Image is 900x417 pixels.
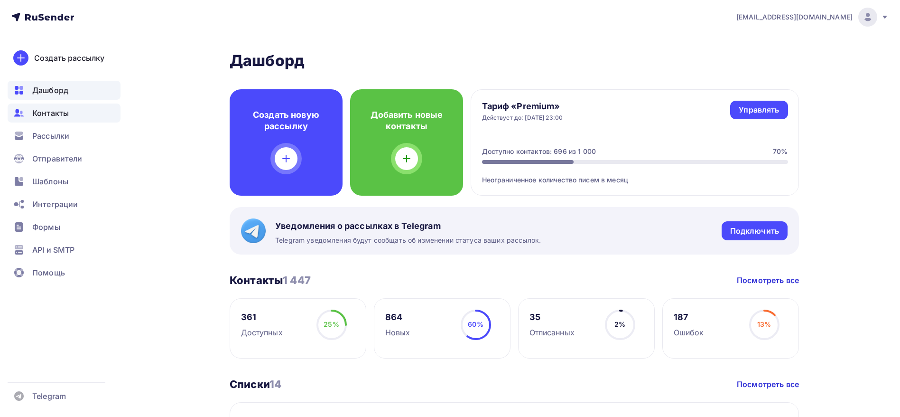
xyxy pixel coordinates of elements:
[283,274,311,286] span: 1 447
[32,176,68,187] span: Шаблоны
[674,327,704,338] div: Ошибок
[230,378,281,391] h3: Списки
[529,327,575,338] div: Отписанных
[32,244,74,256] span: API и SMTP
[674,312,704,323] div: 187
[8,172,121,191] a: Шаблоны
[730,226,779,237] div: Подключить
[468,320,483,328] span: 60%
[230,51,799,70] h2: Дашборд
[241,327,283,338] div: Доступных
[385,327,410,338] div: Новых
[482,147,596,156] div: Доступно контактов: 696 из 1 000
[737,275,799,286] a: Посмотреть все
[529,312,575,323] div: 35
[736,8,889,27] a: [EMAIL_ADDRESS][DOMAIN_NAME]
[245,109,327,132] h4: Создать новую рассылку
[614,320,625,328] span: 2%
[34,52,104,64] div: Создать рассылку
[737,379,799,390] a: Посмотреть все
[32,85,68,96] span: Дашборд
[365,109,448,132] h4: Добавить новые контакты
[739,104,779,115] div: Управлять
[324,320,339,328] span: 25%
[275,236,541,245] span: Telegram уведомления будут сообщать об изменении статуса ваших рассылок.
[8,218,121,237] a: Формы
[269,378,281,390] span: 14
[32,199,78,210] span: Интеграции
[32,107,69,119] span: Контакты
[8,149,121,168] a: Отправители
[8,104,121,123] a: Контакты
[736,12,853,22] span: [EMAIL_ADDRESS][DOMAIN_NAME]
[482,164,788,185] div: Неограниченное количество писем в месяц
[275,220,541,232] span: Уведомления о рассылках в Telegram
[230,274,311,287] h3: Контакты
[8,81,121,100] a: Дашборд
[32,153,83,164] span: Отправители
[482,101,563,112] h4: Тариф «Premium»
[757,320,771,328] span: 13%
[32,390,66,402] span: Telegram
[482,114,563,122] div: Действует до: [DATE] 23:00
[32,267,65,278] span: Помощь
[241,312,283,323] div: 361
[8,126,121,145] a: Рассылки
[385,312,410,323] div: 864
[32,221,60,233] span: Формы
[773,147,788,156] div: 70%
[32,130,69,142] span: Рассылки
